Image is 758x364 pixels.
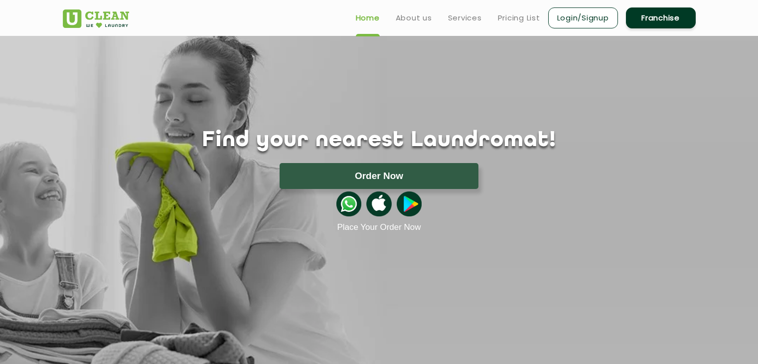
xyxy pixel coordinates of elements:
a: Pricing List [498,12,540,24]
button: Order Now [280,163,478,189]
a: Home [356,12,380,24]
a: Franchise [626,7,696,28]
a: Login/Signup [548,7,618,28]
img: UClean Laundry and Dry Cleaning [63,9,129,28]
a: Place Your Order Now [337,222,421,232]
a: Services [448,12,482,24]
img: whatsappicon.png [336,191,361,216]
h1: Find your nearest Laundromat! [55,128,703,153]
img: apple-icon.png [366,191,391,216]
a: About us [396,12,432,24]
img: playstoreicon.png [397,191,422,216]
